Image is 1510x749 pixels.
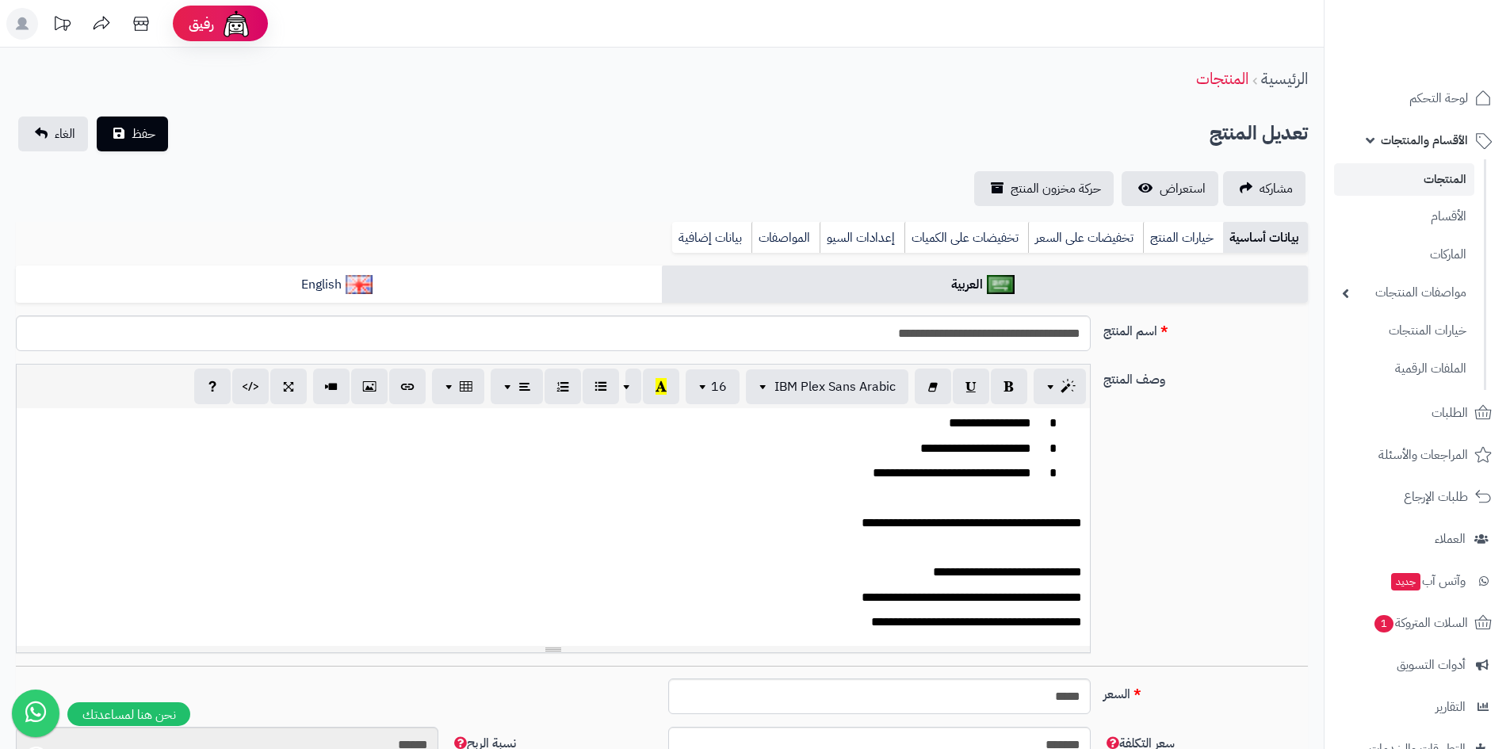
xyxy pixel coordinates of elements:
button: حفظ [97,117,168,151]
a: مواصفات المنتجات [1334,276,1474,310]
span: التقارير [1435,696,1466,718]
span: لوحة التحكم [1409,87,1468,109]
a: تخفيضات على السعر [1028,222,1143,254]
a: الأقسام [1334,200,1474,234]
a: وآتس آبجديد [1334,562,1500,600]
span: السلات المتروكة [1373,612,1468,634]
a: الماركات [1334,238,1474,272]
a: العربية [662,266,1308,304]
span: الطلبات [1432,402,1468,424]
a: خيارات المنتج [1143,222,1223,254]
a: بيانات إضافية [672,222,751,254]
a: المنتجات [1196,67,1248,90]
span: المراجعات والأسئلة [1378,444,1468,466]
span: حفظ [132,124,155,143]
label: اسم المنتج [1097,315,1314,341]
a: المواصفات [751,222,820,254]
a: الطلبات [1334,394,1500,432]
span: وآتس آب [1390,570,1466,592]
a: السلات المتروكة1 [1334,604,1500,642]
a: خيارات المنتجات [1334,314,1474,348]
span: مشاركه [1260,179,1293,198]
a: مشاركه [1223,171,1305,206]
span: الغاء [55,124,75,143]
span: استعراض [1160,179,1206,198]
label: وصف المنتج [1097,364,1314,389]
span: الأقسام والمنتجات [1381,129,1468,151]
span: العملاء [1435,528,1466,550]
label: السعر [1097,678,1314,704]
a: إعدادات السيو [820,222,904,254]
img: English [346,275,373,294]
img: العربية [987,275,1015,294]
button: IBM Plex Sans Arabic [746,369,908,404]
a: English [16,266,662,304]
span: أدوات التسويق [1397,654,1466,676]
a: حركة مخزون المنتج [974,171,1114,206]
a: أدوات التسويق [1334,646,1500,684]
a: تحديثات المنصة [42,8,82,44]
span: طلبات الإرجاع [1404,486,1468,508]
span: حركة مخزون المنتج [1011,179,1101,198]
span: رفيق [189,14,214,33]
img: ai-face.png [220,8,252,40]
a: استعراض [1122,171,1218,206]
a: التقارير [1334,688,1500,726]
span: جديد [1391,573,1420,590]
a: العملاء [1334,520,1500,558]
a: بيانات أساسية [1223,222,1308,254]
span: 1 [1374,615,1393,632]
a: الغاء [18,117,88,151]
a: طلبات الإرجاع [1334,478,1500,516]
a: لوحة التحكم [1334,79,1500,117]
button: 16 [686,369,740,404]
h2: تعديل المنتج [1210,117,1308,150]
span: 16 [711,377,727,396]
a: المنتجات [1334,163,1474,196]
a: المراجعات والأسئلة [1334,436,1500,474]
a: الرئيسية [1261,67,1308,90]
span: IBM Plex Sans Arabic [774,377,896,396]
a: تخفيضات على الكميات [904,222,1028,254]
a: الملفات الرقمية [1334,352,1474,386]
